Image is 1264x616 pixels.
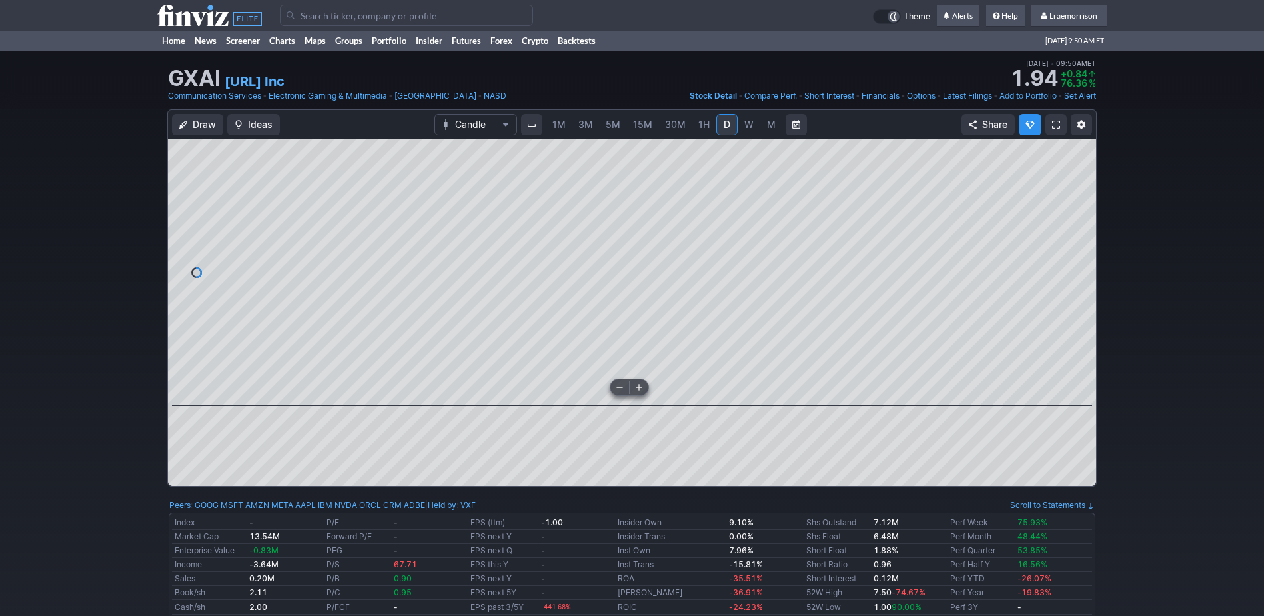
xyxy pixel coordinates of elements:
span: -19.83% [1017,587,1051,597]
b: 9.10% [729,517,754,527]
a: 0.96 [874,559,892,569]
td: P/C [324,586,391,600]
b: - [541,531,545,541]
span: -0.83M [249,545,279,555]
a: GOOG [195,499,219,512]
span: Candle [455,118,496,131]
span: • [1051,59,1054,67]
a: Compare Perf. [744,89,797,103]
span: [DATE] 9:50 AM ET [1045,31,1104,51]
td: Cash/sh [172,600,247,615]
span: 67.71 [394,559,417,569]
strong: 1.94 [1010,68,1058,89]
a: CRM [383,499,402,512]
td: P/E [324,516,391,530]
b: 7.12M [874,517,899,527]
button: Chart Settings [1071,114,1092,135]
a: 3M [572,114,599,135]
a: Alerts [937,5,979,27]
span: 16.56% [1017,559,1047,569]
span: 48.44% [1017,531,1047,541]
a: Scroll to Statements [1010,500,1095,510]
a: Home [157,31,190,51]
td: Perf Half Y [948,558,1015,572]
td: Book/sh [172,586,247,600]
a: Financials [862,89,900,103]
span: W [744,119,754,130]
a: 1M [546,114,572,135]
span: 53.85% [1017,545,1047,555]
b: 0.20M [249,573,275,583]
b: 1.88% [874,545,898,555]
a: AAPL [295,499,316,512]
small: - [541,603,574,611]
a: Lraemorrison [1031,5,1107,27]
td: Shs Outstand [804,516,871,530]
a: Forex [486,31,517,51]
a: AMZN [245,499,269,512]
td: EPS (ttm) [468,516,538,530]
td: Perf Quarter [948,544,1015,558]
td: Insider Own [615,516,726,530]
span: 76.36 [1061,77,1087,89]
td: [PERSON_NAME] [615,586,726,600]
span: -441.68% [541,603,571,611]
a: Electronic Gaming & Multimedia [269,89,387,103]
span: Theme [904,9,930,24]
a: Fullscreen [1045,114,1067,135]
span: -26.07% [1017,573,1051,583]
td: Income [172,558,247,572]
span: Ideas [248,118,273,131]
td: EPS past 3/5Y [468,600,538,615]
span: • [1058,89,1063,103]
a: META [271,499,293,512]
td: Sales [172,572,247,586]
a: IBM [318,499,332,512]
button: Draw [172,114,223,135]
a: Short Interest [806,573,856,583]
td: EPS this Y [468,558,538,572]
a: Stock Detail [690,89,737,103]
td: EPS next Y [468,530,538,544]
td: P/B [324,572,391,586]
td: Forward P/E [324,530,391,544]
a: Peers [169,500,191,510]
b: - [1017,602,1021,612]
b: - [394,602,398,612]
button: Share [961,114,1015,135]
td: Perf Week [948,516,1015,530]
a: Add to Portfolio [999,89,1057,103]
a: NVDA [334,499,357,512]
td: 52W High [804,586,871,600]
td: Inst Own [615,544,726,558]
td: Index [172,516,247,530]
span: 30M [665,119,686,130]
b: -3.64M [249,559,279,569]
a: Latest Filings [943,89,992,103]
td: Perf Year [948,586,1015,600]
b: 1.00 [874,602,922,612]
b: - [249,517,253,527]
td: ROA [615,572,726,586]
td: 52W Low [804,600,871,615]
a: Groups [330,31,367,51]
td: Shs Float [804,530,871,544]
a: Maps [300,31,330,51]
a: D [716,114,738,135]
a: Options [907,89,936,103]
span: • [478,89,482,103]
h1: GXAI [168,68,221,89]
b: 2.00 [249,602,267,612]
a: Held by [428,500,456,510]
span: 5M [606,119,620,130]
a: Set Alert [1064,89,1096,103]
span: 90.00% [892,602,922,612]
a: 15M [627,114,658,135]
td: Enterprise Value [172,544,247,558]
span: Latest Filings [943,91,992,101]
button: Range [786,114,807,135]
a: Communication Services [168,89,261,103]
a: 30M [659,114,692,135]
div: | : [425,499,476,512]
